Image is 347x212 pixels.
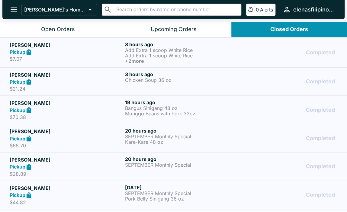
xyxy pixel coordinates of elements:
p: Add Extra 1 scoop White Rice [125,53,238,58]
p: Monggo Beans with Pork 32oz [125,111,238,116]
h6: 3 hours ago [125,71,238,77]
p: SEPTEMBER Monthly Special [125,134,238,139]
p: SEPTEMBER Monthly Special [125,162,238,168]
p: 0 [256,7,259,13]
p: Chicken Soup 36 oz [125,77,238,83]
h5: [PERSON_NAME] [10,71,123,79]
p: Bangus Sinigang 48 oz [125,105,238,111]
strong: Pickup [10,79,25,85]
h5: [PERSON_NAME] [10,41,123,49]
strong: Pickup [10,136,25,142]
p: $70.38 [10,114,123,120]
p: [PERSON_NAME]'s Home of the Finest Filipino Foods [24,7,86,13]
p: $21.24 [10,86,123,92]
p: Alerts [260,7,273,13]
h6: 20 hours ago [125,128,238,134]
div: Upcoming Orders [151,26,197,33]
p: SEPTEMBER Monthly Special [125,191,238,196]
h5: [PERSON_NAME] [10,99,123,107]
h5: [PERSON_NAME] [10,156,123,163]
div: Closed Orders [270,26,308,33]
h6: 3 hours ago [125,41,238,47]
p: Add Extra 1 scoop White Rice [125,47,238,53]
button: [PERSON_NAME]'s Home of the Finest Filipino Foods [21,4,97,15]
h5: [PERSON_NAME] [10,128,123,135]
div: Open Orders [41,26,75,33]
h6: 20 hours ago [125,156,238,162]
button: elenasfilipinofoods [280,3,337,16]
button: open drawer [6,2,21,17]
div: elenasfilipinofoods [293,6,335,13]
h6: [DATE] [125,185,238,191]
h5: [PERSON_NAME] [10,185,123,192]
input: Search orders by name or phone number [114,5,239,14]
p: $44.82 [10,199,123,205]
p: $68.70 [10,143,123,149]
h6: 19 hours ago [125,99,238,105]
p: Pork Belly Sinigang 36 oz [125,196,238,201]
p: $7.07 [10,56,123,62]
p: Kare-Kare 48 oz [125,139,238,145]
strong: Pickup [10,107,25,113]
p: $28.89 [10,171,123,177]
strong: Pickup [10,164,25,170]
strong: Pickup [10,192,25,198]
strong: Pickup [10,49,25,55]
h6: + 2 more [125,58,238,64]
